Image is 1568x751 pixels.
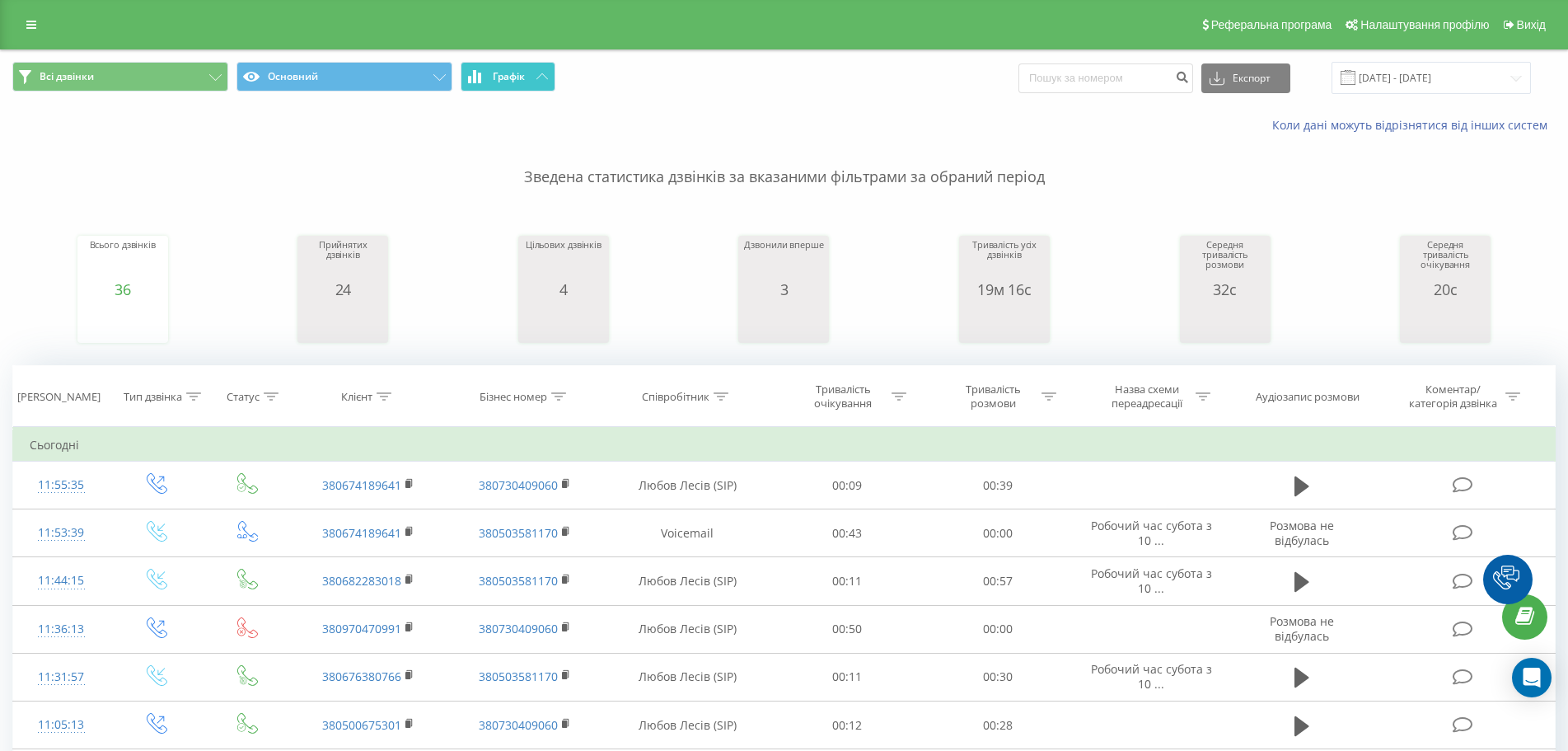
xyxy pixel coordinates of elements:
[461,62,555,92] button: Графік
[603,509,772,557] td: Voicemail
[322,525,401,541] a: 380674189641
[12,134,1556,188] p: Зведена статистика дзвінків за вказаними фільтрами за обраний період
[479,621,558,636] a: 380730409060
[772,605,923,653] td: 00:50
[322,669,401,684] a: 380676380766
[603,462,772,509] td: Любов Лесів (SIP)
[322,717,401,733] a: 380500675301
[1404,240,1486,281] div: Середня тривалість очікування
[90,281,156,298] div: 36
[1091,661,1212,692] span: Робочий час субота з 10 ...
[302,240,384,281] div: Прийнятих дзвінків
[236,62,452,92] button: Основний
[772,509,923,557] td: 00:43
[772,702,923,749] td: 00:12
[479,477,558,493] a: 380730409060
[302,281,384,298] div: 24
[493,71,525,82] span: Графік
[772,653,923,701] td: 00:11
[1517,18,1546,31] span: Вихід
[1405,383,1501,411] div: Коментар/категорія дзвінка
[772,462,923,509] td: 00:09
[322,477,401,493] a: 380674189641
[322,573,401,589] a: 380682283018
[30,709,92,741] div: 11:05:13
[227,390,260,404] div: Статус
[40,70,94,83] span: Всі дзвінки
[922,557,1073,605] td: 00:57
[1270,613,1334,644] span: Розмова не відбулась
[479,717,558,733] a: 380730409060
[479,525,558,541] a: 380503581170
[12,62,228,92] button: Всі дзвінки
[744,240,823,281] div: Дзвонили вперше
[1272,117,1556,133] a: Коли дані можуть відрізнятися вiд інших систем
[30,469,92,501] div: 11:55:35
[13,429,1556,462] td: Сьогодні
[1404,281,1486,298] div: 20с
[30,517,92,549] div: 11:53:39
[1103,383,1191,411] div: Назва схеми переадресації
[963,281,1046,298] div: 19м 16с
[17,390,101,404] div: [PERSON_NAME]
[1184,281,1266,298] div: 32с
[1091,518,1212,548] span: Робочий час субота з 10 ...
[1091,566,1212,596] span: Робочий час субота з 10 ...
[603,605,772,653] td: Любов Лесів (SIP)
[479,669,558,684] a: 380503581170
[603,557,772,605] td: Любов Лесів (SIP)
[1256,390,1360,404] div: Аудіозапис розмови
[30,613,92,645] div: 11:36:13
[949,383,1037,411] div: Тривалість розмови
[341,390,372,404] div: Клієнт
[1211,18,1332,31] span: Реферальна програма
[922,702,1073,749] td: 00:28
[526,281,601,298] div: 4
[479,573,558,589] a: 380503581170
[90,240,156,281] div: Всього дзвінків
[124,390,182,404] div: Тип дзвінка
[922,605,1073,653] td: 00:00
[799,383,887,411] div: Тривалість очікування
[922,653,1073,701] td: 00:30
[922,462,1073,509] td: 00:39
[922,509,1073,557] td: 00:00
[1270,518,1334,548] span: Розмова не відбулась
[1512,658,1552,697] div: Open Intercom Messenger
[772,557,923,605] td: 00:11
[642,390,709,404] div: Співробітник
[1201,63,1290,93] button: Експорт
[1018,63,1193,93] input: Пошук за номером
[963,240,1046,281] div: Тривалість усіх дзвінків
[30,661,92,693] div: 11:31:57
[526,240,601,281] div: Цільових дзвінків
[603,702,772,749] td: Любов Лесів (SIP)
[480,390,547,404] div: Бізнес номер
[744,281,823,298] div: 3
[1360,18,1489,31] span: Налаштування профілю
[603,653,772,701] td: Любов Лесів (SIP)
[322,621,401,636] a: 380970470991
[30,565,92,597] div: 11:44:15
[1184,240,1266,281] div: Середня тривалість розмови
